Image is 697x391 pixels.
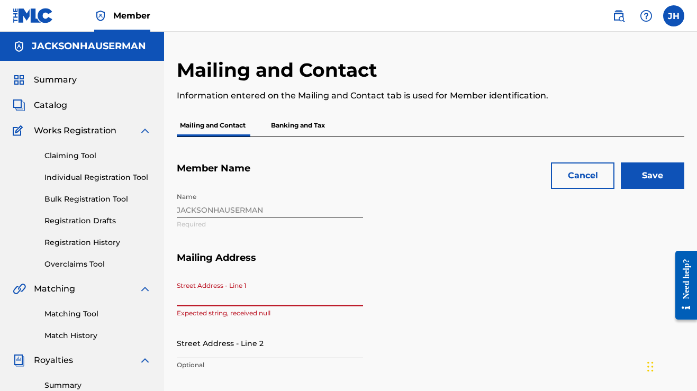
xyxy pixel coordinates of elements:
[636,5,657,26] div: Help
[44,330,151,341] a: Match History
[139,283,151,295] img: expand
[177,360,363,370] p: Optional
[139,354,151,367] img: expand
[177,308,363,318] p: Expected string, received null
[13,74,77,86] a: SummarySummary
[551,162,614,189] button: Cancel
[32,40,146,52] h5: JACKSONHAUSERMAN
[44,150,151,161] a: Claiming Tool
[34,74,77,86] span: Summary
[13,40,25,53] img: Accounts
[667,240,697,331] iframe: Resource Center
[13,74,25,86] img: Summary
[139,124,151,137] img: expand
[44,308,151,320] a: Matching Tool
[44,172,151,183] a: Individual Registration Tool
[621,162,684,189] input: Save
[44,259,151,270] a: Overclaims Tool
[44,237,151,248] a: Registration History
[44,380,151,391] a: Summary
[44,215,151,226] a: Registration Drafts
[34,354,73,367] span: Royalties
[640,10,653,22] img: help
[177,114,249,137] p: Mailing and Contact
[268,114,328,137] p: Banking and Tax
[177,58,383,82] h2: Mailing and Contact
[663,5,684,26] div: User Menu
[13,124,26,137] img: Works Registration
[644,340,697,391] iframe: Chat Widget
[13,8,53,23] img: MLC Logo
[647,351,654,383] div: Drag
[177,89,567,102] p: Information entered on the Mailing and Contact tab is used for Member identification.
[13,283,26,295] img: Matching
[13,99,67,112] a: CatalogCatalog
[34,283,75,295] span: Matching
[13,99,25,112] img: Catalog
[13,354,25,367] img: Royalties
[113,10,150,22] span: Member
[94,10,107,22] img: Top Rightsholder
[34,99,67,112] span: Catalog
[608,5,629,26] a: Public Search
[177,252,684,277] h5: Mailing Address
[44,194,151,205] a: Bulk Registration Tool
[177,162,684,187] h5: Member Name
[612,10,625,22] img: search
[34,124,116,137] span: Works Registration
